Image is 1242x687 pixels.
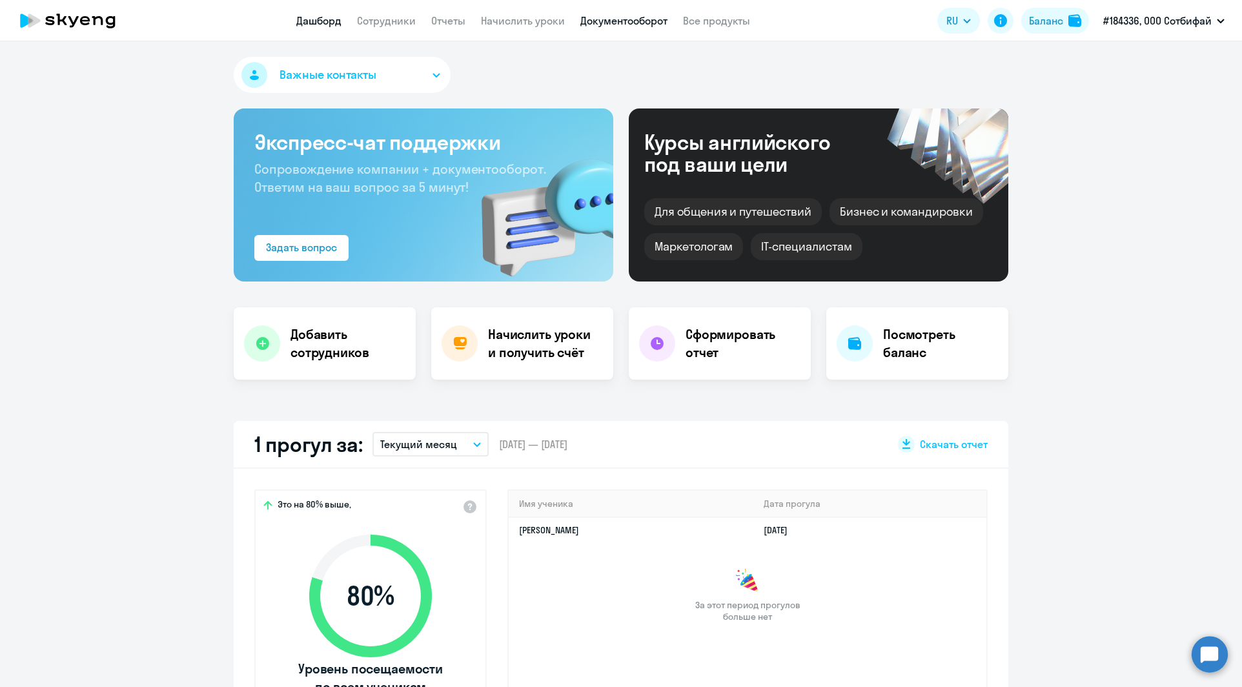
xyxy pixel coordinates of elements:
h3: Экспресс-чат поддержки [254,129,593,155]
div: Курсы английского под ваши цели [644,131,865,175]
a: Начислить уроки [481,14,565,27]
th: Дата прогула [753,491,986,517]
span: 80 % [296,580,445,611]
span: Важные контакты [280,67,376,83]
img: bg-img [463,136,613,282]
th: Имя ученика [509,491,753,517]
a: Документооборот [580,14,667,27]
span: За этот период прогулов больше нет [693,599,802,622]
span: Скачать отчет [920,437,988,451]
button: Задать вопрос [254,235,349,261]
h2: 1 прогул за: [254,431,362,457]
a: Отчеты [431,14,465,27]
span: Это на 80% выше, [278,498,351,514]
a: Все продукты [683,14,750,27]
div: Маркетологам [644,233,743,260]
button: RU [937,8,980,34]
button: Балансbalance [1021,8,1089,34]
button: #184336, ООО Сотбифай [1097,5,1231,36]
button: Важные контакты [234,57,451,93]
img: balance [1068,14,1081,27]
span: [DATE] — [DATE] [499,437,567,451]
a: [PERSON_NAME] [519,524,579,536]
p: Текущий месяц [380,436,457,452]
div: Баланс [1029,13,1063,28]
button: Текущий месяц [372,432,489,456]
span: RU [946,13,958,28]
h4: Посмотреть баланс [883,325,998,362]
a: Дашборд [296,14,341,27]
div: Бизнес и командировки [830,198,983,225]
span: Сопровождение компании + документооборот. Ответим на ваш вопрос за 5 минут! [254,161,546,195]
a: Сотрудники [357,14,416,27]
h4: Начислить уроки и получить счёт [488,325,600,362]
div: IT-специалистам [751,233,862,260]
h4: Сформировать отчет [686,325,800,362]
p: #184336, ООО Сотбифай [1103,13,1212,28]
h4: Добавить сотрудников [290,325,405,362]
a: [DATE] [764,524,798,536]
img: congrats [735,568,760,594]
div: Для общения и путешествий [644,198,822,225]
div: Задать вопрос [266,240,337,255]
